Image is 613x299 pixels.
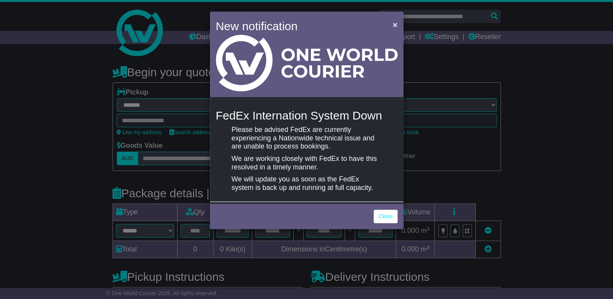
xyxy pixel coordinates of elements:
button: Close [389,17,401,32]
h4: New notification [216,17,382,35]
a: Close [374,210,398,223]
img: Light [216,35,398,91]
h4: FedEx Internation System Down [216,109,398,122]
p: We will update you as soon as the FedEx system is back up and running at full capacity. [231,175,381,192]
p: We are working closely with FedEx to have this resolved in a timely manner. [231,155,381,171]
span: × [393,20,397,29]
p: Please be advised FedEx are currently experiencing a Nationwide technical issue and are unable to... [231,126,381,151]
